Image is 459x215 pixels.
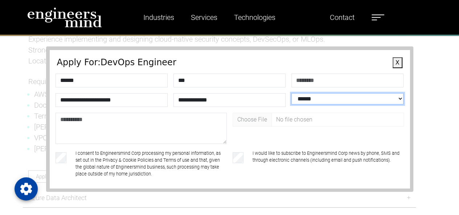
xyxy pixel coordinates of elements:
a: Technologies [231,9,278,26]
label: I consent to Engineersmind Corp processing my personal information, as set out in the Privacy & C... [75,150,227,178]
a: Industries [140,9,177,26]
img: logo [27,7,102,28]
a: Services [188,9,220,26]
h4: Apply For: DevOps Engineer [57,57,402,68]
a: Contact [327,9,357,26]
label: I would like to subscribe to Engineersmind Corp news by phone, SMS and through electronic channel... [253,150,404,178]
button: X [393,57,402,68]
